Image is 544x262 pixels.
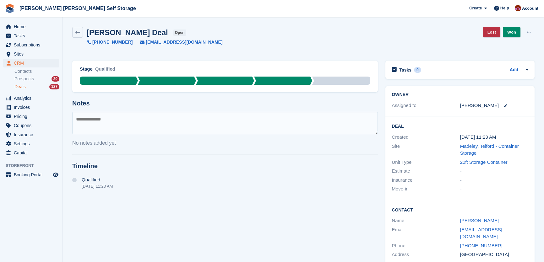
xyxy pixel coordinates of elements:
[3,170,59,179] a: menu
[95,66,115,77] div: Qualified
[87,39,133,45] a: [PHONE_NUMBER]
[3,31,59,40] a: menu
[14,121,52,130] span: Coupons
[14,22,52,31] span: Home
[52,171,59,179] a: Preview store
[392,159,460,166] div: Unit Type
[146,39,222,45] span: [EMAIL_ADDRESS][DOMAIN_NAME]
[14,40,52,49] span: Subscriptions
[14,103,52,112] span: Invoices
[3,139,59,148] a: menu
[392,134,460,141] div: Created
[392,242,460,249] div: Phone
[460,143,519,156] a: Madeley, Telford - Container Storage
[3,40,59,49] a: menu
[3,121,59,130] a: menu
[14,76,34,82] span: Prospects
[173,29,187,36] span: open
[460,243,503,248] a: [PHONE_NUMBER]
[17,3,139,13] a: [PERSON_NAME] [PERSON_NAME] Self Storage
[14,94,52,103] span: Analytics
[392,226,460,240] div: Email
[500,5,509,11] span: Help
[414,67,421,73] div: 0
[510,67,518,74] a: Add
[460,218,499,223] a: [PERSON_NAME]
[14,68,59,74] a: Contacts
[52,76,59,82] div: 20
[72,100,378,107] h2: Notes
[392,251,460,258] div: Address
[503,27,520,37] a: Won
[460,159,508,165] a: 20ft Storage Container
[80,66,93,73] div: Stage
[460,185,528,193] div: -
[392,168,460,175] div: Estimate
[392,123,528,129] h2: Deal
[460,168,528,175] div: -
[392,185,460,193] div: Move-in
[392,92,528,97] h2: Owner
[133,39,222,45] a: [EMAIL_ADDRESS][DOMAIN_NAME]
[469,5,482,11] span: Create
[14,170,52,179] span: Booking Portal
[92,39,133,45] span: [PHONE_NUMBER]
[3,112,59,121] a: menu
[460,227,502,239] a: [EMAIL_ADDRESS][DOMAIN_NAME]
[483,27,500,37] a: Lost
[3,103,59,112] a: menu
[14,50,52,58] span: Sites
[399,67,411,73] h2: Tasks
[14,83,59,90] a: Deals 127
[392,206,528,213] h2: Contact
[460,251,528,258] div: [GEOGRAPHIC_DATA]
[14,31,52,40] span: Tasks
[82,177,100,182] span: Qualified
[3,22,59,31] a: menu
[392,217,460,224] div: Name
[460,177,528,184] div: -
[72,140,116,146] span: No notes added yet
[522,5,538,12] span: Account
[6,163,63,169] span: Storefront
[515,5,521,11] img: Ben Spickernell
[3,94,59,103] a: menu
[14,130,52,139] span: Insurance
[392,102,460,109] div: Assigned to
[460,102,499,109] div: [PERSON_NAME]
[82,184,113,189] div: [DATE] 11:23 AM
[14,84,26,90] span: Deals
[3,50,59,58] a: menu
[3,130,59,139] a: menu
[87,28,168,37] h2: [PERSON_NAME] Deal
[14,139,52,148] span: Settings
[49,84,59,89] div: 127
[72,163,378,170] h2: Timeline
[14,76,59,82] a: Prospects 20
[14,148,52,157] span: Capital
[392,143,460,157] div: Site
[14,112,52,121] span: Pricing
[5,4,14,13] img: stora-icon-8386f47178a22dfd0bd8f6a31ec36ba5ce8667c1dd55bd0f319d3a0aa187defe.svg
[392,177,460,184] div: Insurance
[460,134,528,141] div: [DATE] 11:23 AM
[14,59,52,67] span: CRM
[3,148,59,157] a: menu
[3,59,59,67] a: menu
